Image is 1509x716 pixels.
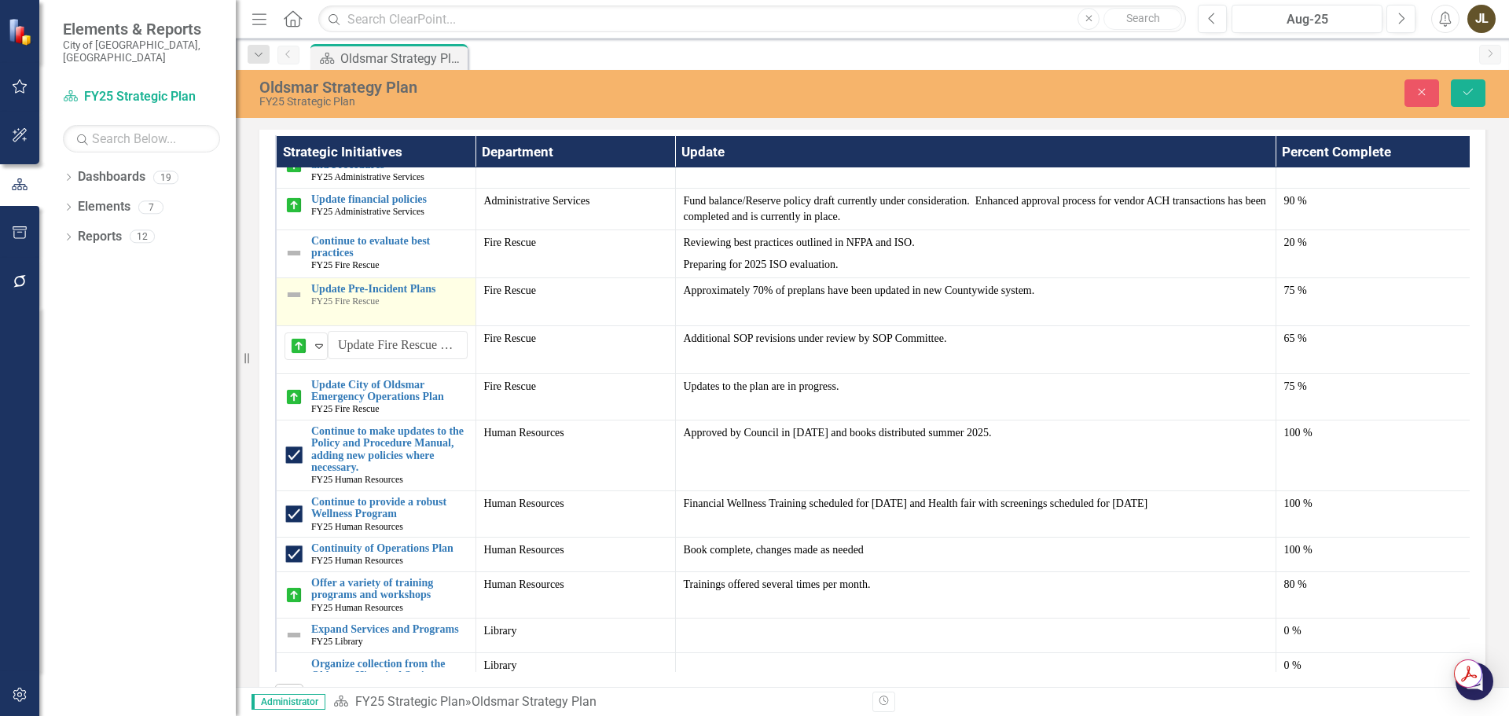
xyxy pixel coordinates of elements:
span: Human Resources [484,578,564,590]
span: FY25 Administrative Services [311,171,424,182]
span: Human Resources [484,427,564,439]
span: Fire Rescue [484,380,536,392]
div: 100 % [1284,542,1467,558]
a: Continuity of Operations Plan [311,542,468,554]
a: Reports [78,228,122,246]
img: Not Defined [285,626,303,644]
input: Search Below... [63,125,220,152]
img: Completed [285,545,303,564]
img: On Target [285,586,303,604]
img: On Target [289,336,308,355]
button: JL [1467,5,1496,33]
div: 0 % [1284,658,1467,674]
div: 0 % [1284,623,1467,639]
span: FY25 Fire Rescue [311,259,380,270]
span: Elements & Reports [63,20,220,39]
span: FY25 Human Resources [311,474,403,485]
input: Search ClearPoint... [318,6,1186,33]
span: FY25 Human Resources [311,521,403,532]
a: Dashboards [78,168,145,186]
span: Human Resources [484,544,564,556]
div: 80 % [1284,577,1467,593]
p: Updates to the plan are in progress. [684,379,1268,395]
div: 20 % [1284,235,1467,251]
p: Fund balance/Reserve policy draft currently under consideration. Enhanced approval process for ve... [684,193,1268,225]
div: 75 % [1284,283,1467,299]
span: FY25 Human Resources [311,602,403,613]
div: » [333,693,861,711]
p: Additional SOP revisions under review by SOP Committee. [684,331,1268,350]
p: Financial Wellness Training scheduled for [DATE] and Health fair with screenings scheduled for [D... [684,496,1268,512]
p: Approved by Council in [DATE] and books distributed summer 2025. [684,425,1268,441]
p: Book complete, changes made as needed [684,542,1268,558]
a: FY25 Strategic Plan [63,88,220,106]
a: Elements [78,198,130,216]
div: Oldsmar Strategy Plan [472,694,597,709]
span: FY25 Fire Rescue [311,403,380,414]
span: Fire Rescue [484,332,536,344]
a: Continue to provide a robust Wellness Program [311,496,468,520]
img: On Target [285,387,303,406]
p: Approximately 70% of preplans have been updated in new Countywide system. [684,283,1268,302]
div: 12 [130,230,155,244]
input: Name [328,331,468,360]
img: Not Defined [285,666,303,685]
span: Administrative Services [484,195,590,207]
a: Update financial policies [311,193,468,205]
p: Preparing for 2025 ISO evaluation. [684,254,1268,273]
div: 90 % [1284,193,1467,209]
a: Continue to make updates to the Policy and Procedure Manual, adding new policies where necessary. [311,425,468,474]
span: FY25 Human Resources [311,555,403,566]
a: Update Pre-Incident Plans [311,283,468,295]
button: Aug-25 [1232,5,1382,33]
span: FY25 Administrative Services [311,206,424,217]
div: FY25 Strategic Plan [259,96,947,108]
p: Reviewing best practices outlined in NFPA and ISO. [684,235,1268,254]
div: 65 % [1284,331,1467,347]
div: Oldsmar Strategy Plan [259,79,947,96]
span: Human Resources [484,498,564,509]
img: Not Defined [285,285,303,304]
a: FY25 Strategic Plan [355,694,465,709]
div: 7 [138,200,163,214]
div: 75 % [1284,379,1467,395]
img: Completed [285,505,303,523]
a: Organize collection from the Oldsmar Historical Society [311,658,468,682]
span: Fire Rescue [484,285,536,296]
div: 100 % [1284,496,1467,512]
div: Oldsmar Strategy Plan [340,49,464,68]
img: ClearPoint Strategy [8,17,36,46]
div: 100 % [1284,425,1467,441]
img: On Target [285,196,303,215]
small: City of [GEOGRAPHIC_DATA], [GEOGRAPHIC_DATA] [63,39,220,64]
button: Search [1103,8,1182,30]
span: Search [1126,12,1160,24]
img: Completed [285,446,303,464]
a: Continue to evaluate best practices [311,235,468,259]
span: Administrator [251,694,325,710]
span: Fire Rescue [484,237,536,248]
a: Expand Services and Programs [311,623,468,635]
a: Update City of Oldsmar Emergency Operations Plan [311,379,468,403]
p: Trainings offered several times per month. [684,577,1268,593]
div: 19 [153,171,178,184]
span: Library [484,659,517,671]
span: FY25 Fire Rescue [311,296,380,307]
span: FY25 Library [311,636,363,647]
a: Offer a variety of training programs and workshops [311,577,468,601]
span: Library [484,625,517,637]
img: Not Defined [285,244,303,263]
div: Aug-25 [1237,10,1377,29]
